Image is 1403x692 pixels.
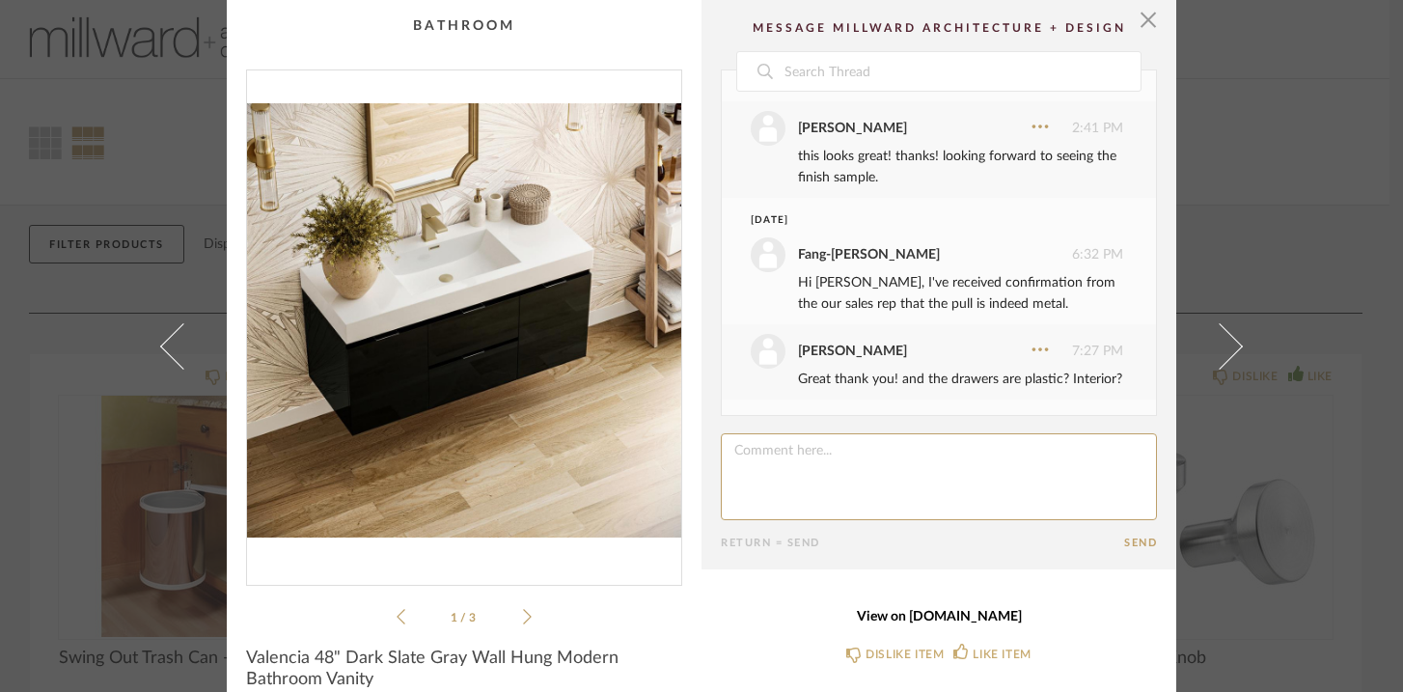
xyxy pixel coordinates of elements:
span: Valencia 48" Dark Slate Gray Wall Hung Modern Bathroom Vanity [246,648,682,690]
div: 0 [247,70,681,569]
div: Return = Send [721,537,1124,549]
div: Great thank you! and the drawers are plastic? Interior? [798,369,1123,390]
button: Send [1124,537,1157,549]
div: [DATE] [751,213,1087,228]
a: View on [DOMAIN_NAME] [721,609,1157,625]
div: [PERSON_NAME] [798,118,907,139]
span: 1 [451,612,460,623]
img: 738bc963-ce7f-4f7e-bd5c-a90f444602a6_1000x1000.jpg [247,70,681,569]
div: [PERSON_NAME] [798,341,907,362]
div: DISLIKE ITEM [866,645,944,664]
span: 3 [469,612,479,623]
span: / [460,612,469,623]
div: 7:27 PM [751,334,1123,369]
div: LIKE ITEM [973,645,1031,664]
input: Search Thread [783,52,1141,91]
div: 6:32 PM [751,237,1123,272]
div: Fang-[PERSON_NAME] [798,244,940,265]
div: this looks great! thanks! looking forward to seeing the finish sample. [798,146,1123,188]
div: Hi [PERSON_NAME], I've received confirmation from the our sales rep that the pull is indeed metal. [798,272,1123,315]
div: 2:41 PM [751,111,1123,146]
